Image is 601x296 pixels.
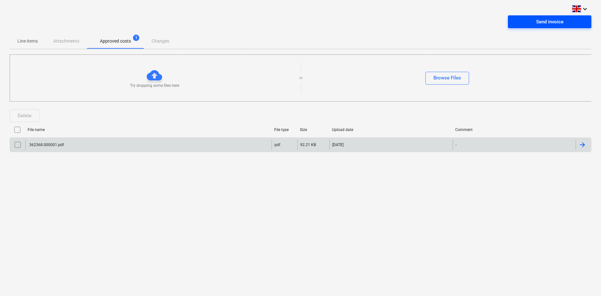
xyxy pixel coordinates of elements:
[274,143,280,147] div: pdf
[28,127,269,132] div: File name
[17,38,38,45] p: Line-items
[508,15,591,28] button: Send invoice
[332,143,344,147] div: [DATE]
[130,83,179,88] p: Try dropping some files here
[10,54,592,102] div: Try dropping some files hereorBrowse Files
[274,127,295,132] div: File type
[581,5,589,13] i: keyboard_arrow_down
[425,72,469,85] button: Browse Files
[456,143,457,147] div: -
[100,38,131,45] p: Approved costs
[133,35,139,41] span: 1
[28,143,64,147] div: 362368.000001.pdf
[433,74,461,82] div: Browse Files
[300,127,327,132] div: Size
[299,75,303,81] p: or
[536,18,563,26] div: Send invoice
[332,127,450,132] div: Upload date
[300,143,316,147] div: 92.21 KB
[455,127,573,132] div: Comment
